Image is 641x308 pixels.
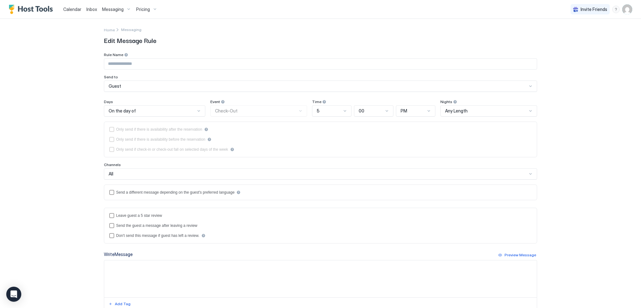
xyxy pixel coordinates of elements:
[116,233,199,238] div: Don't send this message if guest has left a review.
[109,137,532,142] div: beforeReservation
[104,52,123,57] span: Rule Name
[317,108,320,114] span: 5
[116,190,234,195] div: Send a different message depending on the guest's preferred language
[108,300,131,308] button: Add Tag
[104,251,133,258] div: Write Message
[102,7,124,12] span: Messaging
[116,147,228,152] div: Only send if check-in or check-out fall on selected days of the week
[109,108,136,114] span: On the day of
[109,83,121,89] span: Guest
[116,127,202,132] div: Only send if there is availability after the reservation
[622,4,632,14] div: User profile
[9,5,56,14] a: Host Tools Logo
[445,108,468,114] span: Any Length
[109,213,532,218] div: reviewEnabled
[116,213,162,218] div: Leave guest a 5 star review
[104,99,113,104] span: Days
[63,6,81,13] a: Calendar
[104,260,537,297] textarea: Input Field
[104,59,537,69] input: Input Field
[581,7,607,12] span: Invite Friends
[104,162,121,167] span: Channels
[63,7,81,12] span: Calendar
[612,6,620,13] div: menu
[116,137,205,142] div: Only send if there is availability before the reservation
[109,223,532,228] div: sendMessageAfterLeavingReview
[121,27,141,32] span: Messaging
[109,233,532,238] div: disableMessageAfterReview
[121,27,141,32] div: Breadcrumb
[115,301,131,307] div: Add Tag
[104,26,115,33] a: Home
[497,251,537,259] button: Preview Message
[6,287,21,302] div: Open Intercom Messenger
[109,147,532,152] div: isLimited
[210,99,220,104] span: Event
[109,171,113,177] span: All
[136,7,150,12] span: Pricing
[312,99,321,104] span: Time
[104,35,537,45] span: Edit Message Rule
[109,127,532,132] div: afterReservation
[505,252,536,258] div: Preview Message
[401,108,407,114] span: PM
[104,28,115,32] span: Home
[104,26,115,33] div: Breadcrumb
[116,223,197,228] div: Send the guest a message after leaving a review
[86,7,97,12] span: Inbox
[104,75,118,79] span: Send to
[359,108,364,114] span: 00
[109,190,532,195] div: languagesEnabled
[440,99,452,104] span: Nights
[86,6,97,13] a: Inbox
